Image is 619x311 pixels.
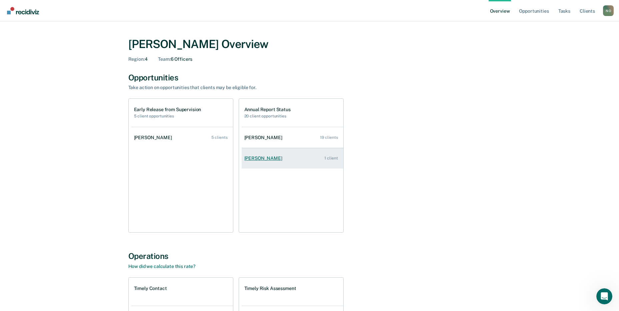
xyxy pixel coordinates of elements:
h1: Timely Risk Assessment [244,286,296,291]
a: How did we calculate this rate? [128,264,196,269]
button: Profile dropdown button [603,5,614,16]
div: [PERSON_NAME] [244,135,285,140]
div: 5 clients [211,135,228,140]
div: 1 client [324,156,338,161]
div: Operations [128,251,491,261]
iframe: Intercom live chat [596,288,612,304]
div: [PERSON_NAME] Overview [128,37,491,51]
a: [PERSON_NAME] 1 client [242,149,343,168]
div: Take action on opportunities that clients may be eligible for. [128,85,362,90]
div: 6 Officers [158,56,192,62]
h2: 20 client opportunities [244,114,291,118]
h1: Timely Contact [134,286,167,291]
span: Region : [128,56,145,62]
div: [PERSON_NAME] [134,135,175,140]
div: N O [603,5,614,16]
h2: 5 client opportunities [134,114,201,118]
div: Opportunities [128,73,491,82]
h1: Early Release from Supervision [134,107,201,112]
a: [PERSON_NAME] 19 clients [242,128,343,147]
div: [PERSON_NAME] [244,155,285,161]
a: [PERSON_NAME] 5 clients [131,128,233,147]
img: Recidiviz [7,7,39,14]
h1: Annual Report Status [244,107,291,112]
div: 19 clients [320,135,338,140]
div: 4 [128,56,148,62]
span: Team : [158,56,170,62]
